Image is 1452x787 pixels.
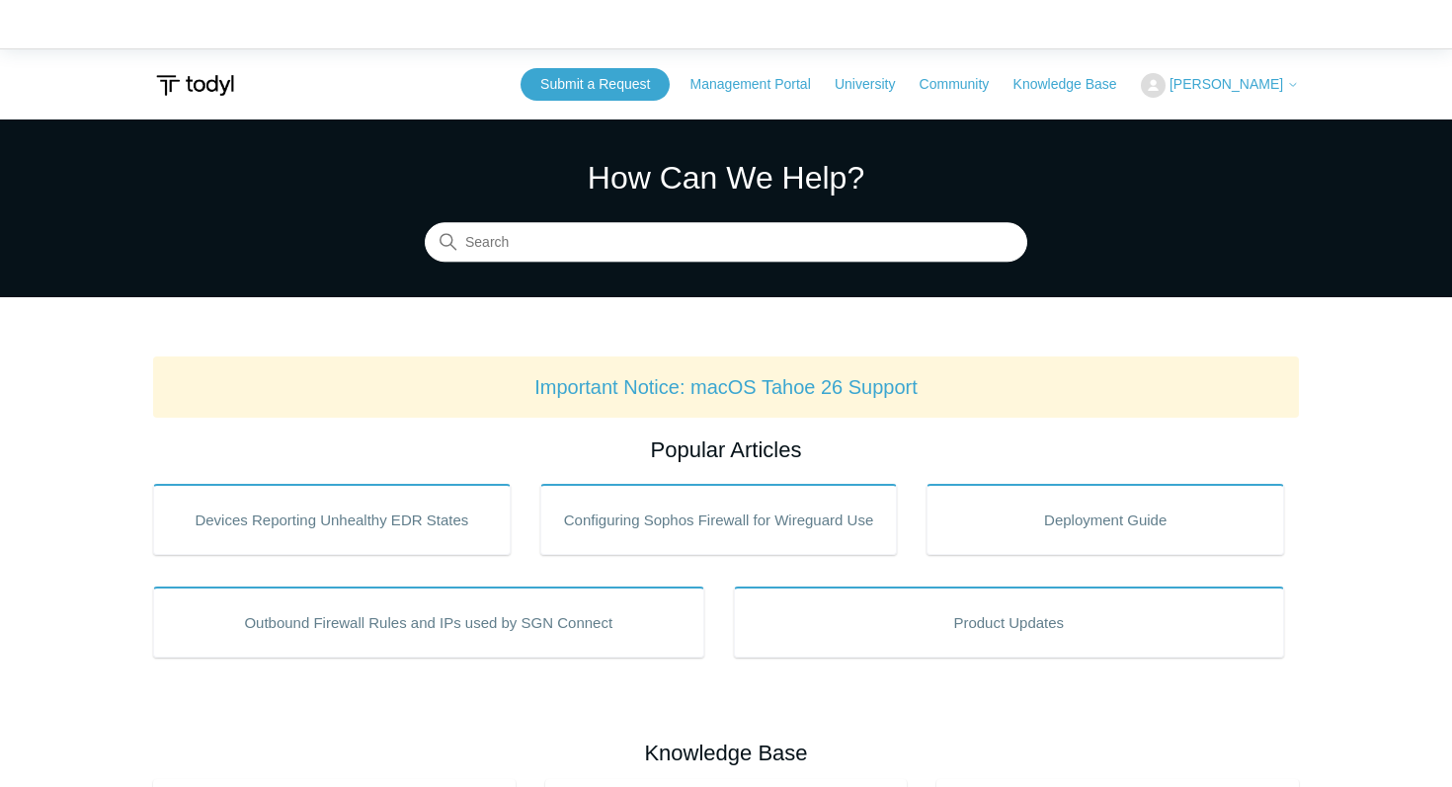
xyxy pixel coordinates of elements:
[690,74,831,95] a: Management Portal
[1141,73,1299,98] button: [PERSON_NAME]
[927,484,1284,555] a: Deployment Guide
[153,67,237,104] img: Todyl Support Center Help Center home page
[153,737,1299,769] h2: Knowledge Base
[153,484,511,555] a: Devices Reporting Unhealthy EDR States
[1013,74,1137,95] a: Knowledge Base
[521,68,670,101] a: Submit a Request
[534,376,918,398] a: Important Notice: macOS Tahoe 26 Support
[153,433,1299,466] h2: Popular Articles
[540,484,898,555] a: Configuring Sophos Firewall for Wireguard Use
[920,74,1009,95] a: Community
[425,154,1027,201] h1: How Can We Help?
[1170,76,1283,92] span: [PERSON_NAME]
[835,74,915,95] a: University
[734,587,1285,658] a: Product Updates
[153,587,704,658] a: Outbound Firewall Rules and IPs used by SGN Connect
[425,223,1027,263] input: Search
